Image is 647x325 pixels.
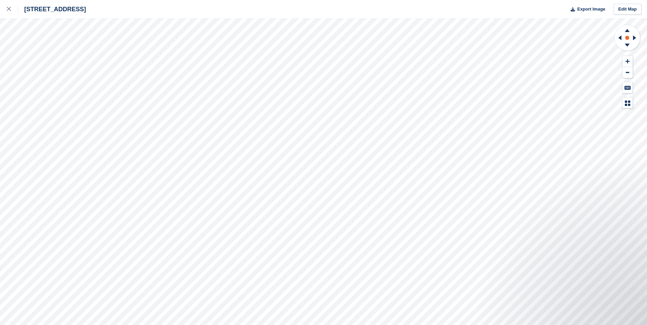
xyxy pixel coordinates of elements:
[622,82,633,93] button: Keyboard Shortcuts
[577,6,605,13] span: Export Image
[614,4,642,15] a: Edit Map
[622,97,633,109] button: Map Legend
[567,4,605,15] button: Export Image
[622,67,633,78] button: Zoom Out
[622,56,633,67] button: Zoom In
[18,5,86,13] div: [STREET_ADDRESS]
